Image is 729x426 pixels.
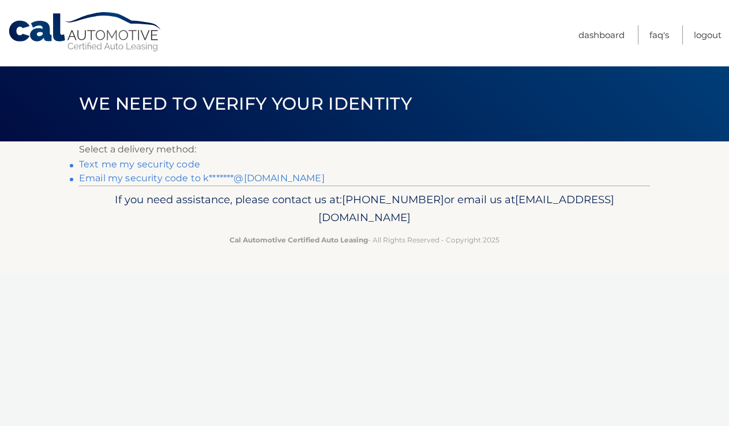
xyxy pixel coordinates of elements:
strong: Cal Automotive Certified Auto Leasing [230,236,368,244]
a: Text me my security code [79,159,200,170]
a: Cal Automotive [7,12,163,53]
span: We need to verify your identity [79,93,412,114]
a: Dashboard [578,25,625,44]
a: Logout [694,25,722,44]
p: Select a delivery method: [79,141,650,158]
a: FAQ's [649,25,669,44]
a: Email my security code to k*******@[DOMAIN_NAME] [79,173,325,184]
span: [PHONE_NUMBER] [342,193,444,206]
p: If you need assistance, please contact us at: or email us at [87,190,642,227]
p: - All Rights Reserved - Copyright 2025 [87,234,642,246]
